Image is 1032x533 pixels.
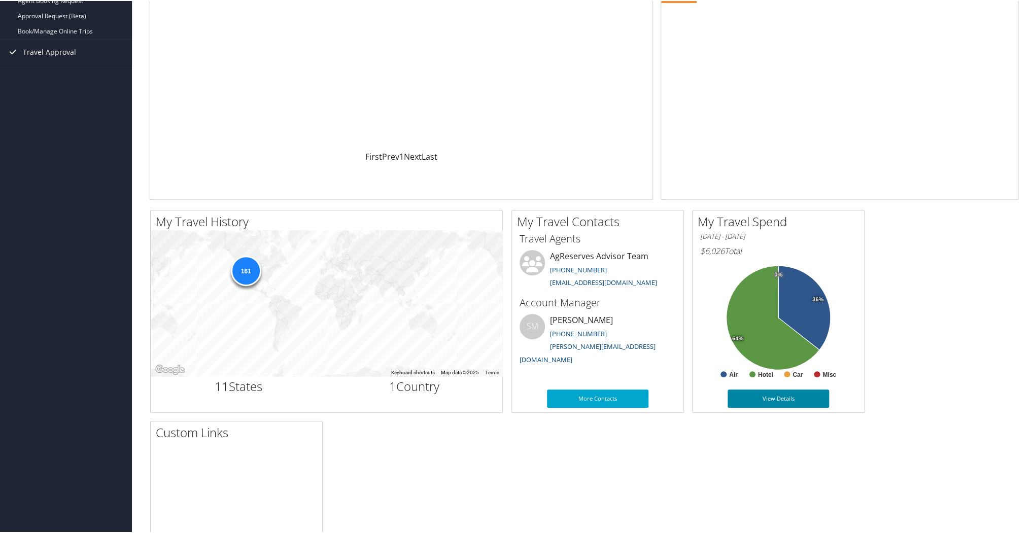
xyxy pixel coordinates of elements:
span: 1 [389,377,396,394]
a: [PHONE_NUMBER] [550,264,607,273]
h2: My Travel History [156,212,502,229]
h2: My Travel Spend [698,212,864,229]
a: More Contacts [547,388,648,407]
span: Map data ©2025 [441,369,479,374]
tspan: 0% [774,271,782,277]
text: Air [729,370,738,377]
img: Google [153,362,187,375]
a: First [365,150,382,161]
h6: Total [700,244,856,256]
a: [PHONE_NUMBER] [550,328,607,337]
text: Hotel [758,370,773,377]
a: 1 [399,150,404,161]
text: Car [793,370,803,377]
h6: [DATE] - [DATE] [700,231,856,240]
li: [PERSON_NAME] [514,313,681,367]
a: [EMAIL_ADDRESS][DOMAIN_NAME] [550,277,657,286]
tspan: 64% [732,335,743,341]
div: 161 [230,255,261,285]
a: Open this area in Google Maps (opens a new window) [153,362,187,375]
text: Misc [822,370,836,377]
span: 11 [215,377,229,394]
a: View Details [728,388,829,407]
li: AgReserves Advisor Team [514,249,681,291]
h3: Account Manager [520,295,676,309]
a: Terms (opens in new tab) [485,369,499,374]
tspan: 36% [812,296,823,302]
h2: Country [334,377,495,394]
h2: My Travel Contacts [517,212,683,229]
span: $6,026 [700,244,725,256]
button: Keyboard shortcuts [391,368,435,375]
h3: Travel Agents [520,231,676,245]
a: Last [422,150,437,161]
h2: States [158,377,319,394]
div: SM [520,313,545,338]
h2: Custom Links [156,423,322,440]
span: Travel Approval [23,39,76,64]
a: [PERSON_NAME][EMAIL_ADDRESS][DOMAIN_NAME] [520,341,656,363]
a: Prev [382,150,399,161]
a: Next [404,150,422,161]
